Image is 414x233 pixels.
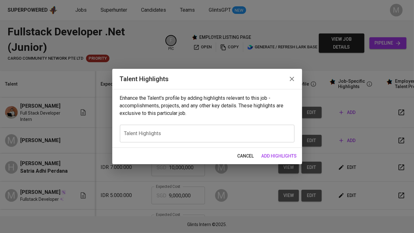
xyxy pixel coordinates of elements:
button: add highlights [259,150,300,162]
h2: Talent Highlights [120,74,294,84]
p: Enhance the Talent's profile by adding highlights relevant to this job - accomplishments, project... [120,94,294,117]
button: cancel [235,150,256,162]
span: cancel [238,152,254,160]
span: add highlights [262,152,297,160]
